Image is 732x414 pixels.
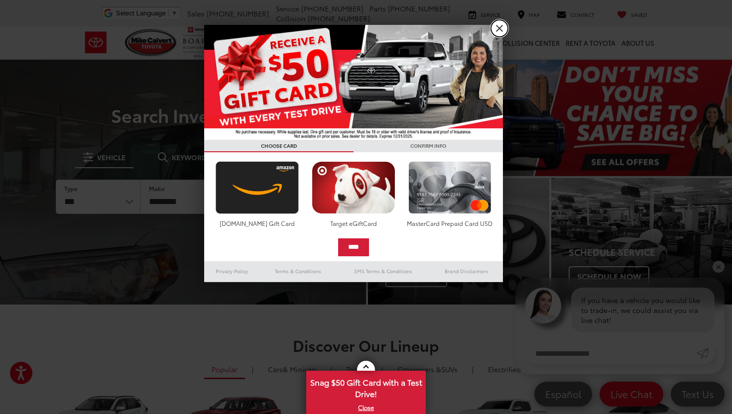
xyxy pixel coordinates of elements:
span: Snag $50 Gift Card with a Test Drive! [307,372,425,402]
img: 55838_top_625864.jpg [204,25,503,140]
h3: CONFIRM INFO [354,140,503,152]
img: mastercard.png [406,161,494,214]
div: Target eGiftCard [309,219,397,227]
h3: CHOOSE CARD [204,140,354,152]
a: SMS Terms & Conditions [336,265,430,277]
div: MasterCard Prepaid Card USD [406,219,494,227]
div: [DOMAIN_NAME] Gift Card [213,219,301,227]
a: Privacy Policy [204,265,260,277]
img: amazoncard.png [213,161,301,214]
img: targetcard.png [309,161,397,214]
a: Brand Disclaimers [430,265,503,277]
a: Terms & Conditions [260,265,336,277]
